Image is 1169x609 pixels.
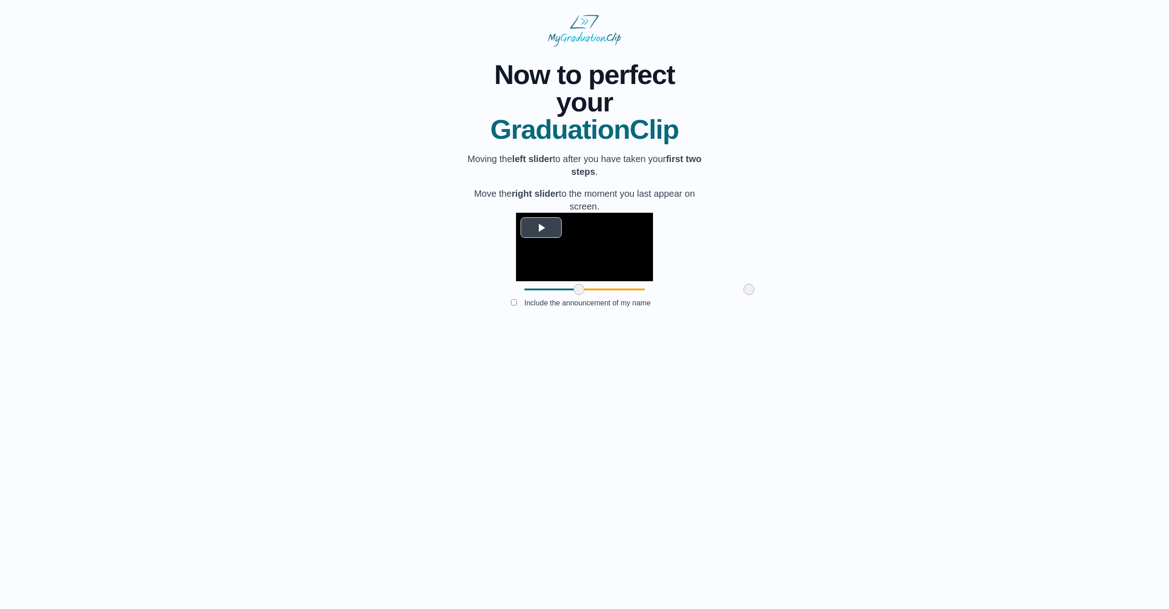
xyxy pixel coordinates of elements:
button: Play Video [521,217,562,238]
p: Moving the to after you have taken your . [464,152,705,178]
p: Move the to the moment you last appear on screen. [464,187,705,213]
span: GraduationClip [464,116,705,143]
b: left slider [512,154,553,164]
label: Include the announcement of my name [517,295,658,310]
img: MyGraduationClip [548,15,621,47]
div: Video Player [516,213,653,281]
span: Now to perfect your [464,61,705,116]
b: right slider [511,189,558,199]
b: first two steps [571,154,701,177]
